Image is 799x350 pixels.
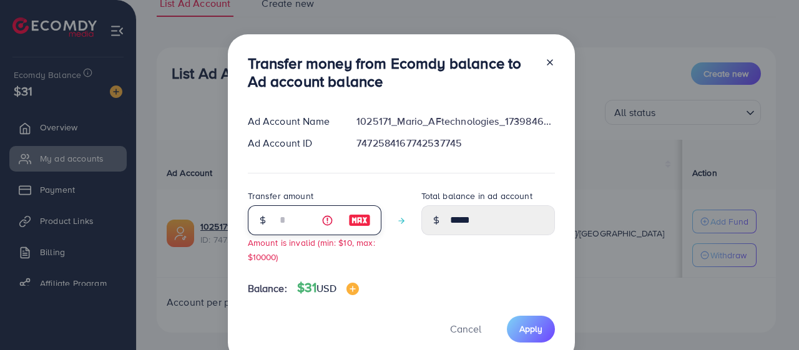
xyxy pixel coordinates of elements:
div: 7472584167742537745 [346,136,564,150]
span: Cancel [450,322,481,336]
iframe: Chat [746,294,790,341]
button: Cancel [434,316,497,343]
button: Apply [507,316,555,343]
span: Apply [519,323,542,335]
div: Ad Account Name [238,114,347,129]
span: USD [316,281,336,295]
h4: $31 [297,280,359,296]
img: image [348,213,371,228]
label: Transfer amount [248,190,313,202]
span: Balance: [248,281,287,296]
label: Total balance in ad account [421,190,532,202]
small: Amount is invalid (min: $10, max: $10000) [248,236,375,263]
div: 1025171_Mario_AFtechnologies_1739846587682 [346,114,564,129]
div: Ad Account ID [238,136,347,150]
h3: Transfer money from Ecomdy balance to Ad account balance [248,54,535,90]
img: image [346,283,359,295]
